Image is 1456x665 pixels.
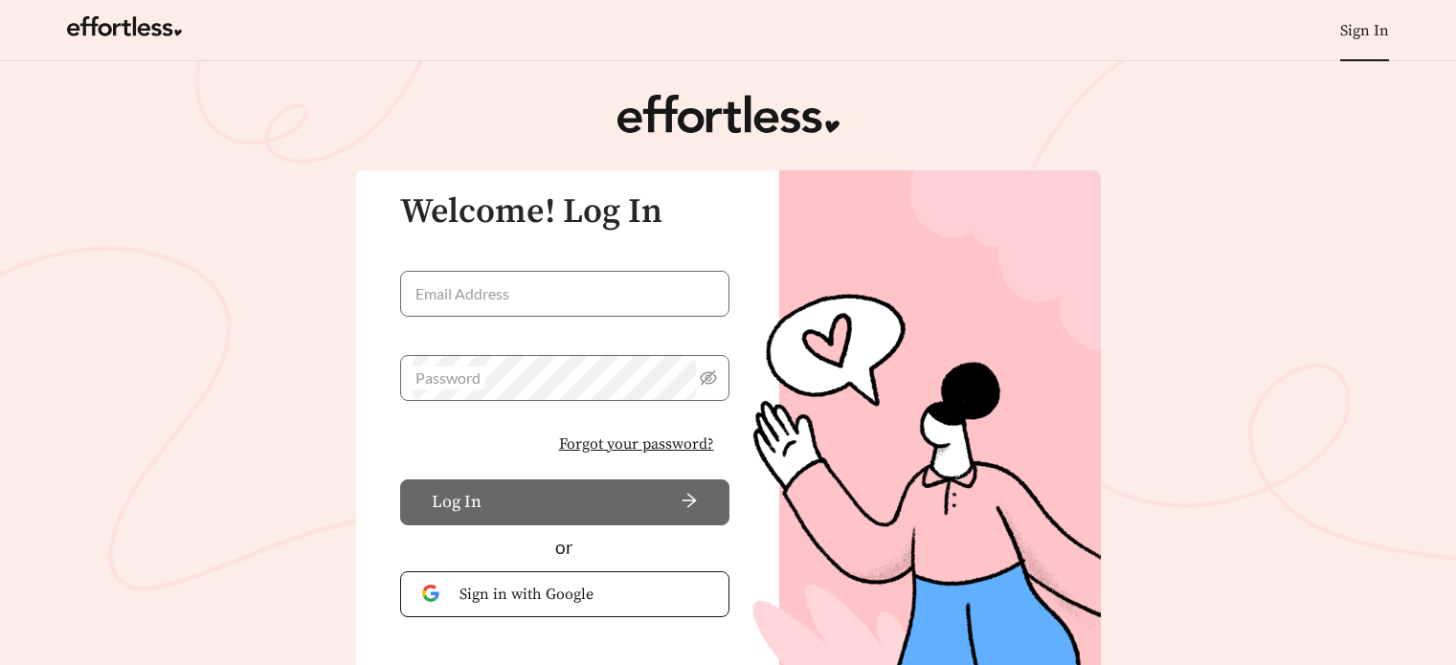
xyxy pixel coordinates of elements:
[400,571,729,617] button: Sign in with Google
[400,193,729,232] h3: Welcome! Log In
[544,424,729,464] button: Forgot your password?
[400,479,729,525] button: Log Inarrow-right
[400,534,729,562] div: or
[459,583,707,606] span: Sign in with Google
[559,432,714,455] span: Forgot your password?
[422,585,444,603] img: Google Authentication
[700,369,717,387] span: eye-invisible
[1340,21,1389,40] a: Sign In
